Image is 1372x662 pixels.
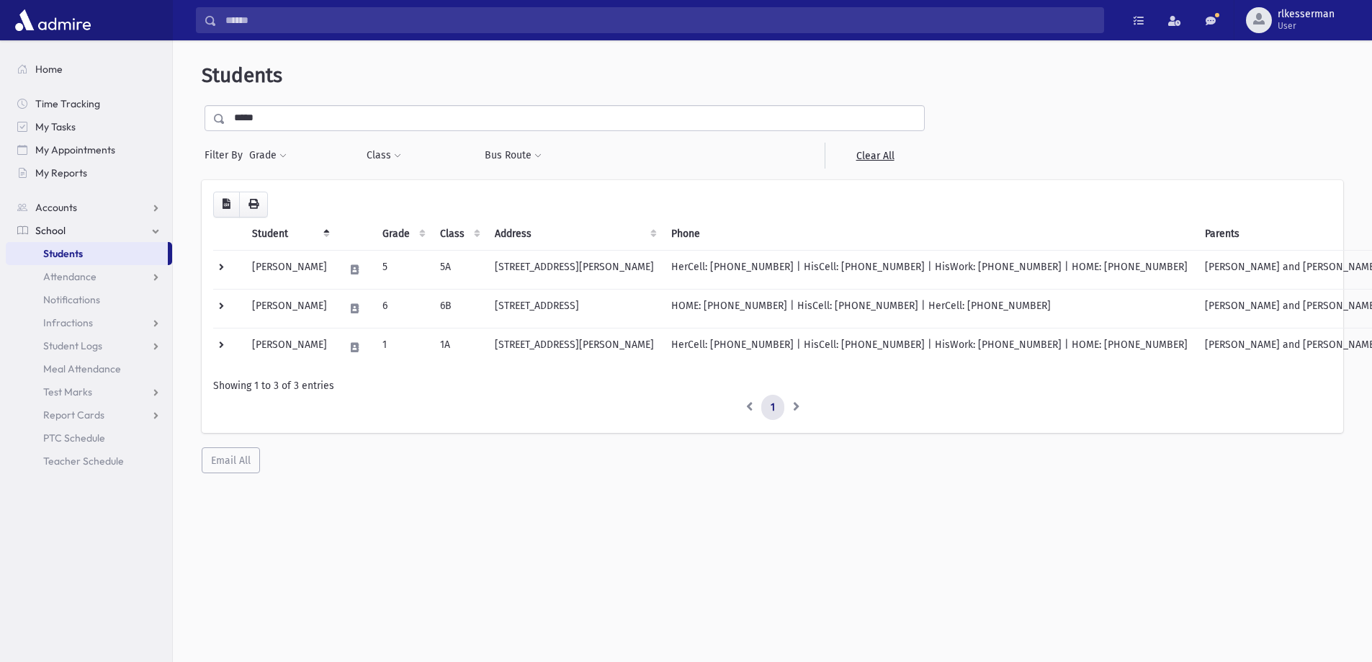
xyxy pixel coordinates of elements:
[6,311,172,334] a: Infractions
[486,218,663,251] th: Address: activate to sort column ascending
[431,250,486,289] td: 5A
[1278,9,1335,20] span: rlkesserman
[663,328,1196,367] td: HerCell: [PHONE_NUMBER] | HisCell: [PHONE_NUMBER] | HisWork: [PHONE_NUMBER] | HOME: [PHONE_NUMBER]
[35,224,66,237] span: School
[239,192,268,218] button: Print
[6,288,172,311] a: Notifications
[663,218,1196,251] th: Phone
[431,289,486,328] td: 6B
[202,63,282,87] span: Students
[6,161,172,184] a: My Reports
[6,92,172,115] a: Time Tracking
[486,250,663,289] td: [STREET_ADDRESS][PERSON_NAME]
[366,143,402,169] button: Class
[43,455,124,468] span: Teacher Schedule
[6,449,172,473] a: Teacher Schedule
[43,385,92,398] span: Test Marks
[43,293,100,306] span: Notifications
[243,328,336,367] td: [PERSON_NAME]
[374,250,431,289] td: 5
[43,247,83,260] span: Students
[35,97,100,110] span: Time Tracking
[43,362,121,375] span: Meal Attendance
[431,218,486,251] th: Class: activate to sort column ascending
[374,289,431,328] td: 6
[6,219,172,242] a: School
[6,334,172,357] a: Student Logs
[202,447,260,473] button: Email All
[6,357,172,380] a: Meal Attendance
[213,192,240,218] button: CSV
[374,328,431,367] td: 1
[663,250,1196,289] td: HerCell: [PHONE_NUMBER] | HisCell: [PHONE_NUMBER] | HisWork: [PHONE_NUMBER] | HOME: [PHONE_NUMBER]
[6,403,172,426] a: Report Cards
[6,138,172,161] a: My Appointments
[6,265,172,288] a: Attendance
[35,143,115,156] span: My Appointments
[1278,20,1335,32] span: User
[35,166,87,179] span: My Reports
[6,426,172,449] a: PTC Schedule
[374,218,431,251] th: Grade: activate to sort column ascending
[43,339,102,352] span: Student Logs
[761,395,784,421] a: 1
[486,328,663,367] td: [STREET_ADDRESS][PERSON_NAME]
[6,58,172,81] a: Home
[248,143,287,169] button: Grade
[43,431,105,444] span: PTC Schedule
[243,218,336,251] th: Student: activate to sort column descending
[6,380,172,403] a: Test Marks
[35,201,77,214] span: Accounts
[486,289,663,328] td: [STREET_ADDRESS]
[663,289,1196,328] td: HOME: [PHONE_NUMBER] | HisCell: [PHONE_NUMBER] | HerCell: [PHONE_NUMBER]
[825,143,925,169] a: Clear All
[431,328,486,367] td: 1A
[43,316,93,329] span: Infractions
[213,378,1332,393] div: Showing 1 to 3 of 3 entries
[43,408,104,421] span: Report Cards
[6,242,168,265] a: Students
[12,6,94,35] img: AdmirePro
[243,289,336,328] td: [PERSON_NAME]
[484,143,542,169] button: Bus Route
[6,115,172,138] a: My Tasks
[35,63,63,76] span: Home
[243,250,336,289] td: [PERSON_NAME]
[217,7,1103,33] input: Search
[205,148,248,163] span: Filter By
[35,120,76,133] span: My Tasks
[6,196,172,219] a: Accounts
[43,270,97,283] span: Attendance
